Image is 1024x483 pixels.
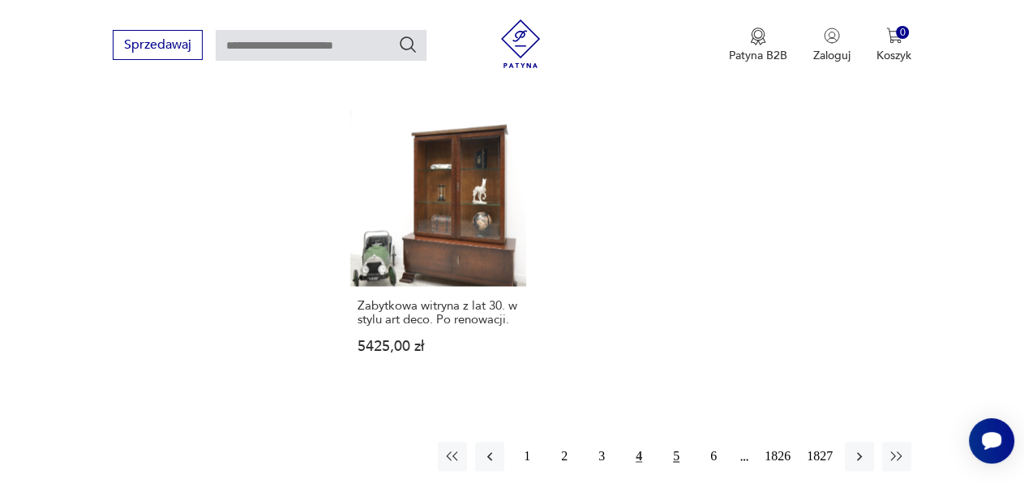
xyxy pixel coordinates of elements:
[876,48,911,63] p: Koszyk
[813,48,850,63] p: Zaloguj
[813,28,850,63] button: Zaloguj
[729,48,787,63] p: Patyna B2B
[496,19,545,68] img: Patyna - sklep z meblami i dekoracjami vintage
[350,110,526,385] a: Zabytkowa witryna z lat 30. w stylu art deco. Po renowacji.Zabytkowa witryna z lat 30. w stylu ar...
[587,442,616,471] button: 3
[512,442,542,471] button: 1
[398,35,418,54] button: Szukaj
[824,28,840,44] img: Ikonka użytkownika
[358,299,519,327] h3: Zabytkowa witryna z lat 30. w stylu art deco. Po renowacji.
[729,28,787,63] button: Patyna B2B
[886,28,902,44] img: Ikona koszyka
[969,418,1014,464] iframe: Smartsupp widget button
[729,28,787,63] a: Ikona medaluPatyna B2B
[662,442,691,471] button: 5
[624,442,653,471] button: 4
[761,442,795,471] button: 1826
[358,340,519,353] p: 5425,00 zł
[699,442,728,471] button: 6
[896,26,910,40] div: 0
[876,28,911,63] button: 0Koszyk
[113,30,203,60] button: Sprzedawaj
[550,442,579,471] button: 2
[750,28,766,45] img: Ikona medalu
[803,442,837,471] button: 1827
[113,41,203,52] a: Sprzedawaj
